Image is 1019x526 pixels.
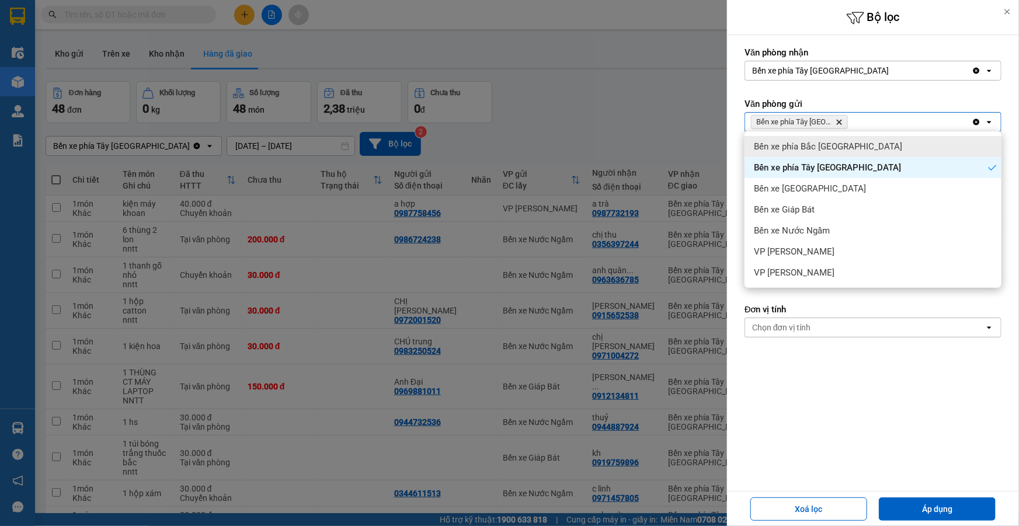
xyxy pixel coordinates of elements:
span: VP [PERSON_NAME] [754,246,834,257]
h6: Bộ lọc [727,9,1019,27]
span: Bến xe Nước Ngầm [754,225,830,236]
svg: open [985,323,994,332]
span: Bến xe phía Bắc [GEOGRAPHIC_DATA] [754,141,902,152]
ul: Menu [745,131,1001,288]
svg: Delete [836,119,843,126]
span: VP [PERSON_NAME] [754,267,834,278]
input: Selected Bến xe phía Tây Thanh Hóa. [890,65,891,76]
input: Selected Bến xe phía Tây Thanh Hóa. [850,116,851,128]
label: Văn phòng gửi [745,98,1001,110]
svg: open [985,117,994,127]
span: Bến xe phía Tây Thanh Hóa, close by backspace [751,115,848,129]
svg: Clear value [972,66,981,75]
div: Bến xe phía Tây [GEOGRAPHIC_DATA] [752,65,889,76]
span: Bến xe phía Tây Thanh Hóa [756,117,831,127]
span: Bến xe [GEOGRAPHIC_DATA] [754,183,866,194]
span: Bến xe Giáp Bát [754,204,815,215]
svg: Clear all [972,117,981,127]
span: Bến xe phía Tây [GEOGRAPHIC_DATA] [754,162,901,173]
svg: open [985,66,994,75]
div: Chọn đơn vị tính [752,322,811,333]
button: Xoá lọc [750,497,867,521]
button: Áp dụng [879,497,996,521]
label: Đơn vị tính [745,304,1001,315]
label: Văn phòng nhận [745,47,1001,58]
